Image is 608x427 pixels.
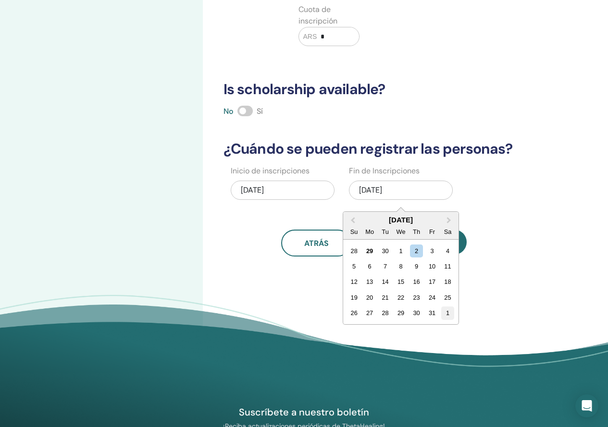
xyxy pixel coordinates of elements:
div: Choose Sunday, October 19th, 2025 [347,291,360,304]
div: Choose Wednesday, October 15th, 2025 [394,275,407,288]
div: Choose Wednesday, October 1st, 2025 [394,244,407,257]
div: Choose Thursday, October 16th, 2025 [410,275,423,288]
h3: Is scholarship available? [218,81,531,98]
h4: Suscríbete a nuestro boletín [193,406,415,418]
div: Choose Sunday, October 5th, 2025 [347,260,360,273]
div: Choose Monday, October 27th, 2025 [363,306,376,319]
div: Choose Friday, October 24th, 2025 [425,291,438,304]
div: Choose Monday, September 29th, 2025 [363,244,376,257]
div: Th [410,225,423,238]
div: Choose Saturday, October 4th, 2025 [441,244,454,257]
div: Choose Saturday, October 18th, 2025 [441,275,454,288]
div: Fr [425,225,438,238]
div: Choose Saturday, October 25th, 2025 [441,291,454,304]
div: Choose Wednesday, October 29th, 2025 [394,306,407,319]
div: [DATE] [343,216,459,224]
span: ARS [303,32,317,42]
div: Choose Friday, October 17th, 2025 [425,275,438,288]
button: atrás [281,230,351,256]
div: Open Intercom Messenger [575,394,598,417]
div: Choose Thursday, October 23rd, 2025 [410,291,423,304]
div: Choose Saturday, October 11th, 2025 [441,260,454,273]
div: Choose Saturday, November 1st, 2025 [441,306,454,319]
div: Choose Tuesday, October 14th, 2025 [379,275,392,288]
button: Next Month [442,213,458,228]
div: Choose Wednesday, October 22nd, 2025 [394,291,407,304]
div: Su [347,225,360,238]
div: Sa [441,225,454,238]
label: Inicio de inscripciones [231,165,310,177]
div: Choose Thursday, October 30th, 2025 [410,306,423,319]
div: Tu [379,225,392,238]
div: Choose Thursday, October 9th, 2025 [410,260,423,273]
div: Choose Friday, October 3rd, 2025 [425,244,438,257]
div: Choose Wednesday, October 8th, 2025 [394,260,407,273]
span: atrás [304,238,329,248]
div: We [394,225,407,238]
div: Choose Tuesday, October 28th, 2025 [379,306,392,319]
div: Choose Sunday, October 12th, 2025 [347,275,360,288]
h3: ¿Cuándo se pueden registrar las personas? [218,140,531,158]
div: Choose Date [343,211,459,325]
div: Mo [363,225,376,238]
div: Choose Tuesday, October 7th, 2025 [379,260,392,273]
div: Month October, 2025 [346,243,455,321]
div: Choose Friday, October 10th, 2025 [425,260,438,273]
div: [DATE] [349,181,453,200]
div: [DATE] [231,181,335,200]
div: Choose Sunday, October 26th, 2025 [347,306,360,319]
div: Choose Tuesday, October 21st, 2025 [379,291,392,304]
div: Choose Monday, October 13th, 2025 [363,275,376,288]
div: Choose Friday, October 31st, 2025 [425,306,438,319]
button: Previous Month [344,213,360,228]
div: Choose Thursday, October 2nd, 2025 [410,244,423,257]
span: No [223,106,234,116]
div: Choose Monday, October 6th, 2025 [363,260,376,273]
span: Sí [257,106,263,116]
label: Cuota de inscripción [298,4,360,27]
div: Choose Sunday, September 28th, 2025 [347,244,360,257]
div: Choose Monday, October 20th, 2025 [363,291,376,304]
label: Fin de Inscripciones [349,165,420,177]
div: Choose Tuesday, September 30th, 2025 [379,244,392,257]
